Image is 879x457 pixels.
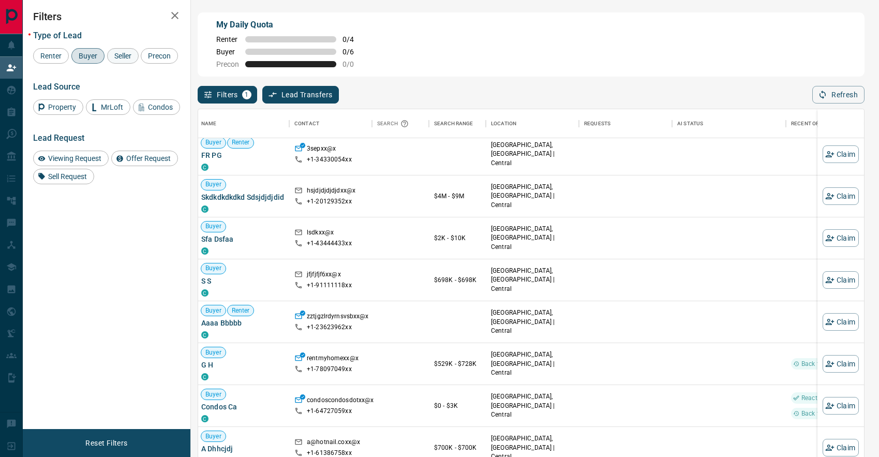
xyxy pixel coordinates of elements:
p: jfjfjfjf6xx@x [307,270,341,281]
p: +1- 64727059xx [307,407,352,416]
span: Precon [216,60,239,68]
div: Sell Request [33,169,94,184]
span: Aaaa Bbbbb [201,318,284,328]
div: Name [201,109,217,138]
div: Property [33,99,83,115]
span: Buyer [201,432,226,441]
span: G H [201,360,284,370]
span: Sfa Dsfaa [201,234,284,244]
button: Claim [823,355,859,373]
span: Buyer [201,138,226,147]
div: AI Status [672,109,786,138]
span: 0 / 4 [342,35,365,43]
span: Buyer [201,306,226,315]
div: Seller [107,48,139,64]
span: MrLoft [97,103,127,111]
span: Seller [111,52,135,60]
div: AI Status [677,109,703,138]
span: Renter [228,138,254,147]
p: [GEOGRAPHIC_DATA], [GEOGRAPHIC_DATA] | Central [491,141,574,167]
p: $4M - $9M [434,191,481,201]
span: Condos [144,103,176,111]
span: Property [44,103,80,111]
p: [GEOGRAPHIC_DATA], [GEOGRAPHIC_DATA] | Central [491,183,574,209]
span: Renter [37,52,65,60]
h2: Filters [33,10,180,23]
p: hsjdjdjdjdjdxx@x [307,186,355,197]
p: +1- 78097049xx [307,365,352,374]
span: 0 / 6 [342,48,365,56]
p: a@hotnail.coxx@x [307,438,360,449]
span: Condos Ca [201,402,284,412]
button: Claim [823,271,859,289]
button: Claim [823,229,859,247]
div: MrLoft [86,99,130,115]
div: Location [491,109,516,138]
div: condos.ca [201,247,208,255]
button: Filters1 [198,86,257,104]
span: Buyer [201,390,226,399]
button: Claim [823,145,859,163]
p: [GEOGRAPHIC_DATA], [GEOGRAPHIC_DATA] | Central [491,308,574,335]
p: [GEOGRAPHIC_DATA], [GEOGRAPHIC_DATA] | Central [491,392,574,419]
span: Back to Site [797,409,839,418]
p: +1- 34330054xx [307,155,352,164]
div: Viewing Request [33,151,109,166]
span: Lead Source [33,82,80,92]
span: 0 / 0 [342,60,365,68]
button: Claim [823,397,859,415]
span: Reactivated [797,394,839,403]
div: Buyer [71,48,105,64]
p: rentmyhomexx@x [307,354,359,365]
div: Search Range [429,109,486,138]
p: $0 - $3K [434,401,481,410]
span: S S [201,276,284,286]
p: [GEOGRAPHIC_DATA], [GEOGRAPHIC_DATA] | Central [491,225,574,251]
span: Precon [144,52,174,60]
button: Claim [823,439,859,456]
span: Buyer [201,348,226,357]
p: condoscondosdotxx@x [307,396,374,407]
span: Renter [216,35,239,43]
span: Sell Request [44,172,91,181]
p: +1- 23623962xx [307,323,352,332]
div: condos.ca [201,415,208,422]
p: +1- 43444433xx [307,239,352,248]
div: Name [196,109,289,138]
p: [GEOGRAPHIC_DATA], [GEOGRAPHIC_DATA] | Central [491,350,574,377]
span: Buyer [201,180,226,189]
span: A Dhhcjdj [201,444,284,454]
div: Offer Request [111,151,178,166]
div: Condos [133,99,180,115]
div: Search Range [434,109,473,138]
div: condos.ca [201,373,208,380]
p: [GEOGRAPHIC_DATA], [GEOGRAPHIC_DATA] | Central [491,267,574,293]
span: Lead Request [33,133,84,143]
div: condos.ca [201,289,208,297]
div: Search [377,109,411,138]
p: $698K - $698K [434,275,481,285]
button: Claim [823,313,859,331]
p: +1- 91111118xx [307,281,352,290]
span: Renter [228,306,254,315]
div: Renter [33,48,69,64]
button: Refresh [812,86,865,104]
span: Buyer [75,52,101,60]
div: condos.ca [201,164,208,171]
span: Type of Lead [33,31,82,40]
p: My Daily Quota [216,19,365,31]
span: 1 [243,91,250,98]
p: zztjgzlrdyrnsvsbxx@x [307,312,369,323]
span: Viewing Request [44,154,105,163]
span: Skdkdkdkdkd Sdsjdjdjdid [201,192,284,202]
div: Requests [584,109,610,138]
div: condos.ca [201,331,208,338]
span: Buyer [201,264,226,273]
div: Contact [294,109,319,138]
p: $529K - $728K [434,359,481,368]
div: Precon [141,48,178,64]
p: $2K - $10K [434,233,481,243]
button: Lead Transfers [262,86,339,104]
button: Claim [823,187,859,205]
div: Contact [289,109,372,138]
